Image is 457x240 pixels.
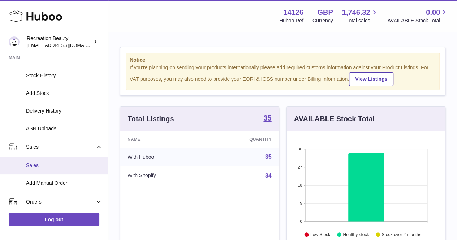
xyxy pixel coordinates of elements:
[317,8,333,17] strong: GBP
[300,219,302,223] text: 0
[26,108,103,114] span: Delivery History
[9,36,20,47] img: production@recreationbeauty.com
[279,17,303,24] div: Huboo Ref
[342,8,379,24] a: 1,746.32 Total sales
[26,90,103,97] span: Add Stock
[426,8,440,17] span: 0.00
[387,17,448,24] span: AVAILABLE Stock Total
[263,114,271,123] a: 35
[283,8,303,17] strong: 14126
[26,198,95,205] span: Orders
[9,213,99,226] a: Log out
[342,8,370,17] span: 1,746.32
[298,165,302,169] text: 27
[349,72,393,86] a: View Listings
[312,17,333,24] div: Currency
[130,57,436,64] strong: Notice
[128,114,174,124] h3: Total Listings
[130,64,436,86] div: If you're planning on sending your products internationally please add required customs informati...
[265,173,272,179] a: 34
[26,72,103,79] span: Stock History
[381,232,421,237] text: Stock over 2 months
[120,148,206,166] td: With Huboo
[27,35,92,49] div: Recreation Beauty
[26,180,103,187] span: Add Manual Order
[298,183,302,187] text: 18
[298,147,302,151] text: 36
[300,201,302,205] text: 9
[263,114,271,122] strong: 35
[343,232,369,237] text: Healthy stock
[294,114,375,124] h3: AVAILABLE Stock Total
[310,232,330,237] text: Low Stock
[27,42,106,48] span: [EMAIL_ADDRESS][DOMAIN_NAME]
[265,154,272,160] a: 35
[26,125,103,132] span: ASN Uploads
[120,131,206,148] th: Name
[206,131,279,148] th: Quantity
[346,17,378,24] span: Total sales
[120,166,206,185] td: With Shopify
[26,162,103,169] span: Sales
[26,144,95,150] span: Sales
[387,8,448,24] a: 0.00 AVAILABLE Stock Total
